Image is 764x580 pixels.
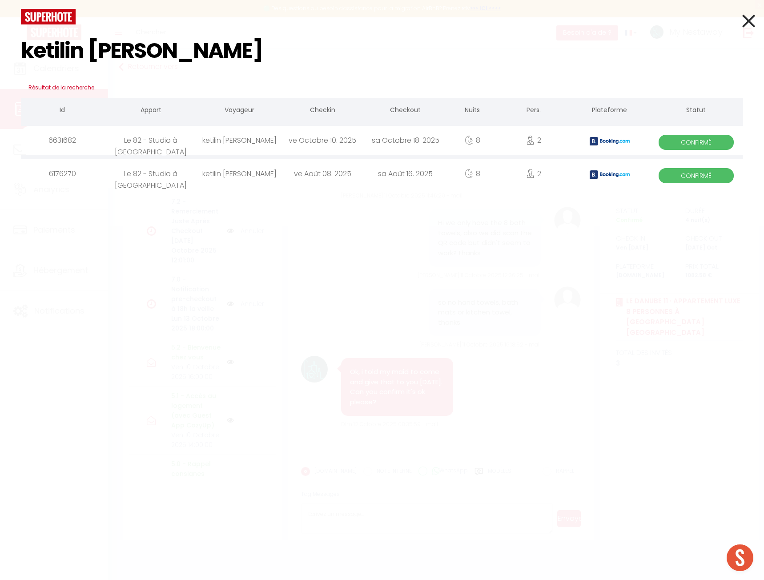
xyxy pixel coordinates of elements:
input: Tapez pour rechercher... [21,24,743,77]
span: Confirmé [659,135,734,150]
div: Ouvrir le chat [727,544,753,571]
th: Voyageur [198,98,281,124]
div: sa Octobre 18. 2025 [364,126,447,155]
th: Pers. [498,98,570,124]
th: Checkin [281,98,364,124]
th: Statut [649,98,743,124]
div: Le 82 - Studio à [GEOGRAPHIC_DATA] [104,159,198,188]
span: Confirmé [659,168,734,183]
h3: Résultat de la recherche [21,77,743,98]
div: ketilin [PERSON_NAME] [198,159,281,188]
div: 2 [498,126,570,155]
th: Nuits [447,98,498,124]
div: 6176270 [21,159,104,188]
div: sa Août 16. 2025 [364,159,447,188]
img: booking2.png [590,137,630,145]
img: booking2.png [590,170,630,179]
div: 2 [498,159,570,188]
th: Appart [104,98,198,124]
div: 8 [447,126,498,155]
div: ve Octobre 10. 2025 [281,126,364,155]
img: logo [21,9,76,24]
div: 6631682 [21,126,104,155]
div: Le 82 - Studio à [GEOGRAPHIC_DATA] [104,126,198,155]
th: Plateforme [570,98,649,124]
div: ve Août 08. 2025 [281,159,364,188]
div: 8 [447,159,498,188]
th: Id [21,98,104,124]
div: ketilin [PERSON_NAME] [198,126,281,155]
th: Checkout [364,98,447,124]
